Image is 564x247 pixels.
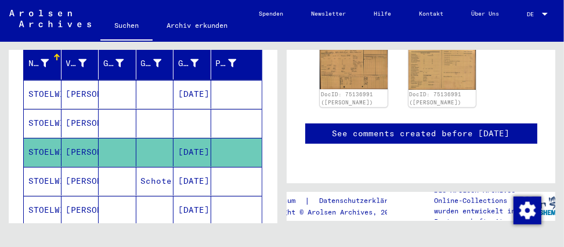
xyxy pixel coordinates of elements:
[434,206,522,227] p: wurden entwickelt in Partnerschaft mit
[527,11,540,17] span: DE
[408,41,476,90] img: 002.jpg
[216,54,251,72] div: Prisoner #
[62,47,99,79] mat-header-cell: Vorname
[66,54,102,72] div: Vorname
[141,54,176,72] div: Geburt‏
[434,185,522,206] p: Die Arolsen Archives Online-Collections
[100,12,153,42] a: Suchen
[62,196,99,224] mat-cell: [PERSON_NAME]
[173,138,211,166] mat-cell: [DATE]
[136,47,174,79] mat-header-cell: Geburt‏
[103,54,139,72] div: Geburtsname
[28,57,49,70] div: Nachname
[62,80,99,108] mat-cell: [PERSON_NAME]
[66,57,87,70] div: Vorname
[310,195,415,207] a: Datenschutzerklärung
[321,91,373,106] a: DocID: 75136991 ([PERSON_NAME])
[24,167,62,195] mat-cell: STOELWINDER
[173,167,211,195] mat-cell: [DATE]
[9,10,91,27] img: Arolsen_neg.svg
[173,47,211,79] mat-header-cell: Geburtsdatum
[259,207,415,217] p: Copyright © Arolsen Archives, 2021
[24,80,62,108] mat-cell: STOELWINDER
[28,54,64,72] div: Nachname
[332,128,510,140] a: See comments created before [DATE]
[62,109,99,137] mat-cell: [PERSON_NAME]
[24,109,62,137] mat-cell: STOELWINDER
[24,138,62,166] mat-cell: STOELWINDER
[320,41,388,89] img: 001.jpg
[99,47,136,79] mat-header-cell: Geburtsname
[211,47,262,79] mat-header-cell: Prisoner #
[173,196,211,224] mat-cell: [DATE]
[62,167,99,195] mat-cell: [PERSON_NAME]
[153,12,241,39] a: Archiv erkunden
[24,47,62,79] mat-header-cell: Nachname
[173,80,211,108] mat-cell: [DATE]
[409,91,461,106] a: DocID: 75136991 ([PERSON_NAME])
[178,57,199,70] div: Geburtsdatum
[141,57,162,70] div: Geburt‏
[62,138,99,166] mat-cell: [PERSON_NAME]
[136,167,174,195] mat-cell: Schoterland
[514,197,541,224] img: Zustimmung ändern
[103,57,124,70] div: Geburtsname
[259,195,415,207] div: |
[24,196,62,224] mat-cell: STOELWINDER
[216,57,237,70] div: Prisoner #
[178,54,214,72] div: Geburtsdatum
